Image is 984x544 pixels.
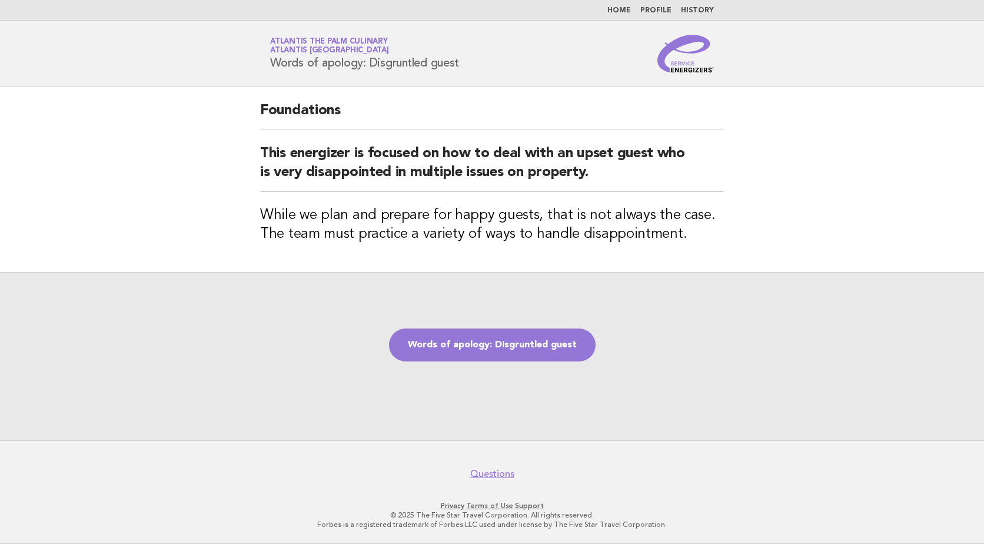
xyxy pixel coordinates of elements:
h1: Words of apology: Disgruntled guest [270,38,458,69]
a: Atlantis The Palm CulinaryAtlantis [GEOGRAPHIC_DATA] [270,38,389,54]
a: Questions [470,468,514,480]
img: Service Energizers [657,35,714,72]
h3: While we plan and prepare for happy guests, that is not always the case. The team must practice a... [260,206,724,244]
a: Support [515,502,544,510]
a: Profile [640,7,671,14]
span: Atlantis [GEOGRAPHIC_DATA] [270,47,389,55]
a: Home [607,7,631,14]
h2: This energizer is focused on how to deal with an upset guest who is very disappointed in multiple... [260,144,724,192]
a: Words of apology: Disgruntled guest [389,329,596,361]
a: History [681,7,714,14]
a: Privacy [441,502,464,510]
p: Forbes is a registered trademark of Forbes LLC used under license by The Five Star Travel Corpora... [132,520,852,529]
a: Terms of Use [466,502,513,510]
p: © 2025 The Five Star Travel Corporation. All rights reserved. [132,510,852,520]
p: · · [132,501,852,510]
h2: Foundations [260,101,724,130]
